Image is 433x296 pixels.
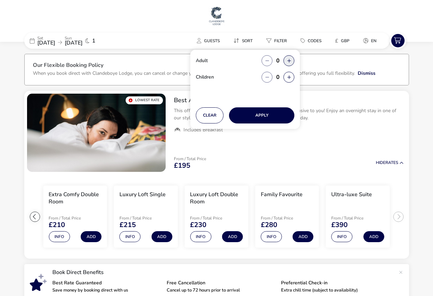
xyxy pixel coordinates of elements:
[52,281,161,285] p: Best Rate Guaranteed
[376,161,404,165] button: HideRates
[222,231,243,242] button: Add
[331,222,348,228] span: £390
[281,288,390,293] p: Extra chill time (subject to availability)
[295,36,327,46] button: Codes
[174,162,190,169] span: £195
[358,36,382,46] button: en
[358,70,375,77] button: Dismiss
[168,91,409,139] div: Best Available B&B Rate GuaranteedThis offer is not available on any other website and is exclusi...
[92,38,95,44] span: 1
[228,36,258,46] button: Sort
[126,96,163,104] div: Lowest Rate
[261,36,295,46] naf-pibe-menu-bar-item: Filter
[33,70,355,76] p: When you book direct with Clandeboye Lodge, you can cancel or change your booking for free up to ...
[174,157,206,161] p: From / Total Price
[52,270,395,275] p: Book Direct Benefits
[167,288,276,293] p: Cancel up to 72 hours prior to arrival
[371,38,377,44] span: en
[49,191,101,205] h3: Extra Comfy Double Room
[293,231,314,242] button: Add
[281,281,390,285] p: Preferential Check-in
[190,191,243,205] h3: Luxury Loft Double Room
[191,36,225,46] button: Guests
[191,36,228,46] naf-pibe-menu-bar-item: Guests
[49,222,65,228] span: £210
[119,231,141,242] button: Info
[228,36,261,46] naf-pibe-menu-bar-item: Sort
[119,222,136,228] span: £215
[183,127,223,133] span: Includes Breakfast
[65,36,82,40] p: Sun
[330,36,358,46] naf-pibe-menu-bar-item: £GBP
[204,38,220,44] span: Guests
[261,222,277,228] span: £280
[252,183,322,251] swiper-slide: 5 / 6
[27,94,166,172] swiper-slide: 1 / 1
[37,36,55,40] p: Sat
[335,37,338,44] i: £
[33,62,400,70] h3: Our Flexible Booking Policy
[261,216,309,220] p: From / Total Price
[229,107,294,123] button: Apply
[40,183,110,251] swiper-slide: 2 / 6
[322,183,393,251] swiper-slide: 6 / 6
[363,231,384,242] button: Add
[376,160,385,165] span: Hide
[331,191,372,198] h3: Ultra-luxe Suite
[242,38,253,44] span: Sort
[37,39,55,47] span: [DATE]
[65,39,82,47] span: [DATE]
[331,231,353,242] button: Info
[81,231,102,242] button: Add
[261,36,292,46] button: Filter
[49,216,97,220] p: From / Total Price
[174,96,404,104] h2: Best Available B&B Rate Guaranteed
[190,231,211,242] button: Info
[308,38,321,44] span: Codes
[119,216,168,220] p: From / Total Price
[261,191,303,198] h3: Family Favourite
[190,216,239,220] p: From / Total Price
[196,75,219,80] label: Children
[24,33,127,49] div: Sat[DATE]Sun[DATE]1
[190,222,206,228] span: £230
[330,36,355,46] button: £GBP
[49,231,70,242] button: Info
[119,191,166,198] h3: Luxury Loft Single
[174,107,404,121] p: This offer is not available on any other website and is exclusive to you! Enjoy an overnight stay...
[295,36,330,46] naf-pibe-menu-bar-item: Codes
[261,231,282,242] button: Info
[196,107,224,123] button: Clear
[341,38,349,44] span: GBP
[151,231,172,242] button: Add
[274,38,287,44] span: Filter
[331,216,380,220] p: From / Total Price
[181,183,252,251] swiper-slide: 4 / 6
[167,281,276,285] p: Free Cancellation
[358,36,385,46] naf-pibe-menu-bar-item: en
[196,58,213,63] label: Adult
[208,5,225,26] img: Main Website
[52,288,161,293] p: Save money by booking direct with us
[111,183,181,251] swiper-slide: 3 / 6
